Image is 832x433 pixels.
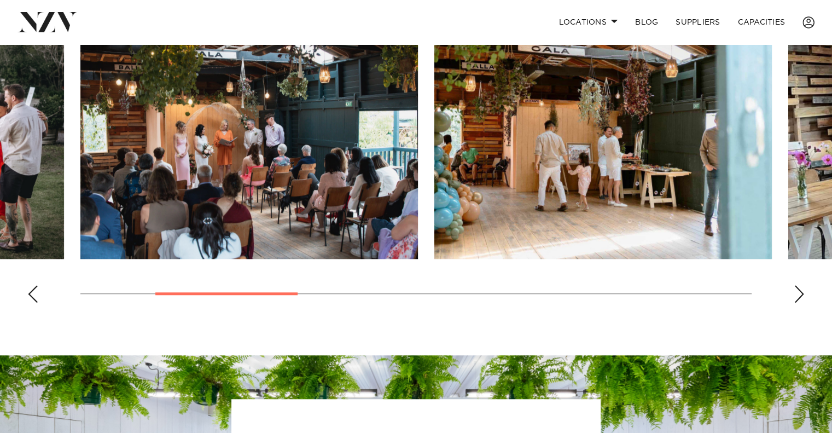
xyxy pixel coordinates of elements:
[729,10,794,34] a: Capacities
[80,11,418,259] swiper-slide: 2 / 9
[550,10,626,34] a: Locations
[626,10,667,34] a: BLOG
[18,12,77,32] img: nzv-logo.png
[667,10,729,34] a: SUPPLIERS
[434,11,772,259] swiper-slide: 3 / 9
